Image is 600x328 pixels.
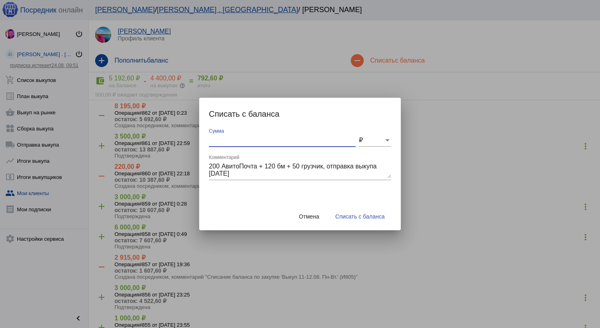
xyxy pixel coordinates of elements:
button: Списать с баланса [329,209,391,224]
button: Отмена [292,209,325,224]
span: Списать с баланса [335,213,385,220]
h2: Списать с баланса [209,107,391,120]
span: ₽ [359,137,363,143]
span: Отмена [299,213,319,220]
